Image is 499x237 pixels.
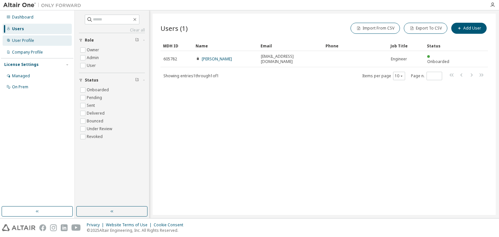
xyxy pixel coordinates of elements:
[154,222,187,228] div: Cookie Consent
[12,26,24,31] div: Users
[391,56,407,62] span: Engineer
[87,94,103,102] label: Pending
[411,72,442,80] span: Page n.
[326,41,385,51] div: Phone
[163,41,190,51] div: MDH ID
[87,109,106,117] label: Delivered
[351,23,400,34] button: Import From CSV
[261,41,320,51] div: Email
[87,86,110,94] label: Onboarded
[395,73,403,79] button: 10
[4,62,39,67] div: License Settings
[87,62,97,69] label: User
[451,23,487,34] button: Add User
[202,56,232,62] a: [PERSON_NAME]
[12,73,30,79] div: Managed
[163,73,219,79] span: Showing entries 1 through 1 of 1
[87,133,104,141] label: Revoked
[87,228,187,233] p: © 2025 Altair Engineering, Inc. All Rights Reserved.
[390,41,422,51] div: Job Title
[87,125,113,133] label: Under Review
[261,54,320,64] span: [EMAIL_ADDRESS][DOMAIN_NAME]
[71,224,81,231] img: youtube.svg
[87,117,105,125] label: Bounced
[163,56,177,62] span: 605782
[2,224,35,231] img: altair_logo.svg
[50,224,57,231] img: instagram.svg
[135,38,139,43] span: Clear filter
[79,33,145,47] button: Role
[3,2,84,8] img: Altair One
[87,46,100,54] label: Owner
[160,24,188,33] span: Users (1)
[427,41,454,51] div: Status
[79,73,145,87] button: Status
[135,78,139,83] span: Clear filter
[404,23,447,34] button: Export To CSV
[106,222,154,228] div: Website Terms of Use
[87,102,96,109] label: Sent
[196,41,255,51] div: Name
[12,84,28,90] div: On Prem
[362,72,405,80] span: Items per page
[85,78,98,83] span: Status
[61,224,68,231] img: linkedin.svg
[85,38,94,43] span: Role
[39,224,46,231] img: facebook.svg
[12,38,34,43] div: User Profile
[79,28,145,33] a: Clear all
[12,15,33,20] div: Dashboard
[87,54,100,62] label: Admin
[12,50,43,55] div: Company Profile
[87,222,106,228] div: Privacy
[427,59,449,64] span: Onboarded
